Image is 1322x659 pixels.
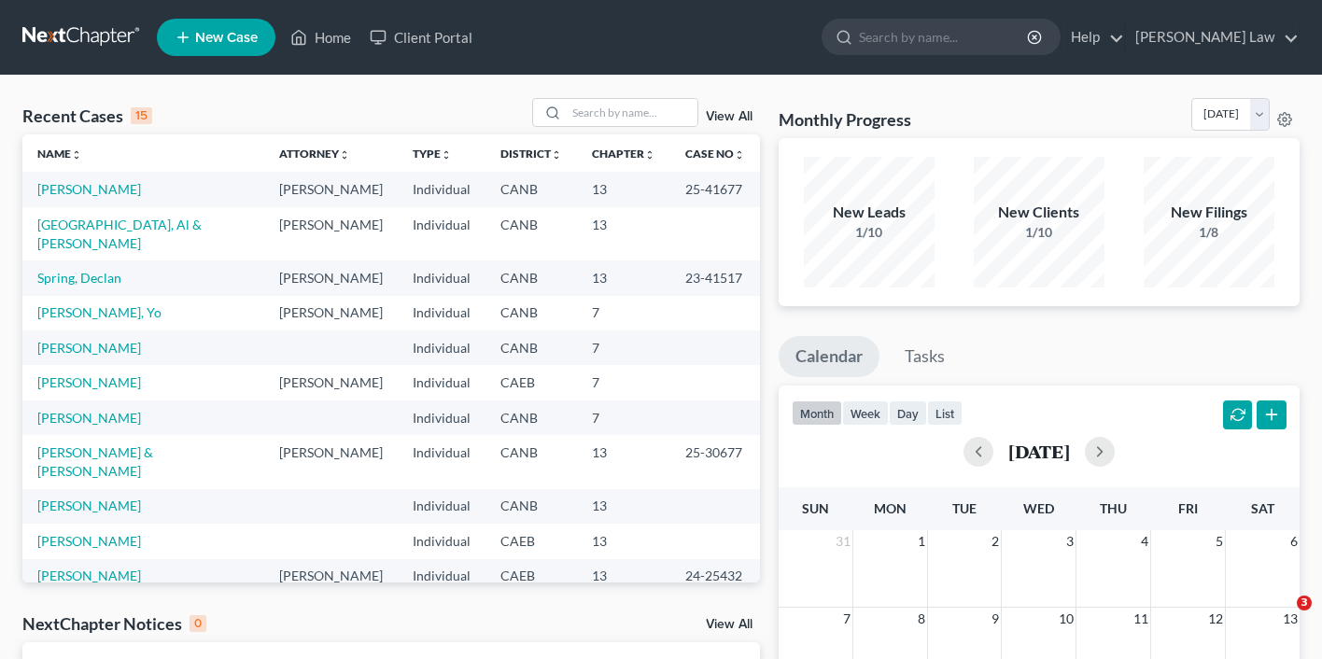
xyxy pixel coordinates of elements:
span: Mon [874,500,907,516]
td: CAEB [485,524,577,558]
td: Individual [398,296,485,330]
h2: [DATE] [1008,442,1070,461]
td: 13 [577,172,670,206]
td: 7 [577,330,670,365]
span: 10 [1057,608,1076,630]
td: 13 [577,435,670,488]
td: 23-41517 [670,260,760,295]
a: [PERSON_NAME] [37,568,141,583]
a: [PERSON_NAME], Yo [37,304,162,320]
td: Individual [398,400,485,435]
td: 13 [577,260,670,295]
div: 1/10 [974,223,1104,242]
a: [PERSON_NAME] Law [1126,21,1299,54]
span: 11 [1132,608,1150,630]
a: Help [1062,21,1124,54]
td: CANB [485,400,577,435]
button: week [842,400,889,426]
i: unfold_more [551,149,562,161]
iframe: Intercom live chat [1259,596,1303,640]
td: 13 [577,559,670,594]
div: New Clients [974,202,1104,223]
a: Typeunfold_more [413,147,452,161]
input: Search by name... [859,20,1030,54]
td: [PERSON_NAME] [264,260,398,295]
td: 13 [577,489,670,524]
span: Sat [1251,500,1274,516]
a: Districtunfold_more [500,147,562,161]
td: 7 [577,365,670,400]
td: [PERSON_NAME] [264,365,398,400]
a: [GEOGRAPHIC_DATA], Al & [PERSON_NAME] [37,217,202,251]
span: Sun [802,500,829,516]
span: 4 [1139,530,1150,553]
a: Client Portal [360,21,482,54]
td: CANB [485,172,577,206]
span: 7 [841,608,852,630]
td: CANB [485,330,577,365]
td: [PERSON_NAME] [264,172,398,206]
td: Individual [398,524,485,558]
td: Individual [398,365,485,400]
a: Home [281,21,360,54]
a: [PERSON_NAME] [37,374,141,390]
a: [PERSON_NAME] & [PERSON_NAME] [37,444,153,479]
span: Fri [1178,500,1198,516]
a: Nameunfold_more [37,147,82,161]
span: 12 [1206,608,1225,630]
span: New Case [195,31,258,45]
td: CAEB [485,559,577,594]
div: 1/10 [804,223,935,242]
td: [PERSON_NAME] [264,207,398,260]
td: 25-30677 [670,435,760,488]
div: Recent Cases [22,105,152,127]
div: 0 [190,615,206,632]
span: 2 [990,530,1001,553]
button: month [792,400,842,426]
td: [PERSON_NAME] [264,296,398,330]
span: 5 [1214,530,1225,553]
td: Individual [398,260,485,295]
span: 3 [1064,530,1076,553]
span: 8 [916,608,927,630]
span: 3 [1297,596,1312,610]
td: Individual [398,207,485,260]
td: 7 [577,400,670,435]
div: 1/8 [1144,223,1274,242]
td: 13 [577,207,670,260]
i: unfold_more [339,149,350,161]
span: 6 [1288,530,1300,553]
span: Thu [1100,500,1127,516]
i: unfold_more [734,149,745,161]
td: Individual [398,489,485,524]
a: Case Nounfold_more [685,147,745,161]
div: NextChapter Notices [22,612,206,635]
span: 31 [834,530,852,553]
a: [PERSON_NAME] [37,498,141,513]
td: CANB [485,207,577,260]
h3: Monthly Progress [779,108,911,131]
div: New Leads [804,202,935,223]
span: 9 [990,608,1001,630]
button: list [927,400,963,426]
span: Wed [1023,500,1054,516]
a: [PERSON_NAME] [37,533,141,549]
div: 15 [131,107,152,124]
td: Individual [398,435,485,488]
td: [PERSON_NAME] [264,559,398,594]
td: CANB [485,260,577,295]
a: Calendar [779,336,879,377]
a: View All [706,110,752,123]
td: 7 [577,296,670,330]
input: Search by name... [567,99,697,126]
td: Individual [398,330,485,365]
span: Tue [952,500,977,516]
span: 1 [916,530,927,553]
td: [PERSON_NAME] [264,435,398,488]
div: New Filings [1144,202,1274,223]
td: CANB [485,435,577,488]
td: 24-25432 [670,559,760,594]
td: 25-41677 [670,172,760,206]
td: CAEB [485,365,577,400]
a: [PERSON_NAME] [37,181,141,197]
